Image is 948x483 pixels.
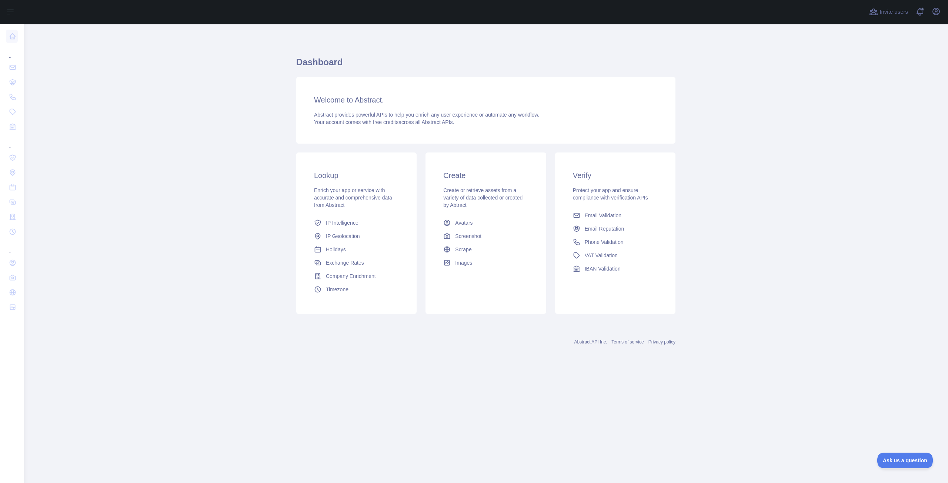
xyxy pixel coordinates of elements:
span: Enrich your app or service with accurate and comprehensive data from Abstract [314,187,392,208]
span: Scrape [455,246,471,253]
span: Email Validation [585,212,621,219]
h3: Create [443,170,528,181]
span: Holidays [326,246,346,253]
a: IBAN Validation [570,262,661,275]
a: Images [440,256,531,269]
a: Avatars [440,216,531,229]
a: Email Reputation [570,222,661,235]
a: Phone Validation [570,235,661,249]
span: Abstract provides powerful APIs to help you enrich any user experience or automate any workflow. [314,112,540,118]
a: Terms of service [611,339,644,345]
span: Phone Validation [585,238,624,246]
div: ... [6,240,18,255]
span: Create or retrieve assets from a variety of data collected or created by Abtract [443,187,523,208]
a: Abstract API Inc. [574,339,607,345]
h3: Welcome to Abstract. [314,95,658,105]
span: IP Intelligence [326,219,358,227]
a: Privacy policy [648,339,675,345]
a: Holidays [311,243,402,256]
span: free credits [373,119,398,125]
span: IBAN Validation [585,265,621,272]
span: Exchange Rates [326,259,364,266]
a: Timezone [311,283,402,296]
a: IP Intelligence [311,216,402,229]
a: Company Enrichment [311,269,402,283]
span: Email Reputation [585,225,624,232]
a: Scrape [440,243,531,256]
div: ... [6,44,18,59]
span: Timezone [326,286,348,293]
span: Company Enrichment [326,272,376,280]
span: Your account comes with across all Abstract APIs. [314,119,454,125]
h1: Dashboard [296,56,675,74]
span: VAT Validation [585,252,618,259]
a: Exchange Rates [311,256,402,269]
span: Protect your app and ensure compliance with verification APIs [573,187,648,201]
span: Avatars [455,219,473,227]
span: Screenshot [455,232,481,240]
button: Invite users [868,6,909,18]
a: VAT Validation [570,249,661,262]
span: Images [455,259,472,266]
h3: Verify [573,170,658,181]
div: ... [6,135,18,150]
iframe: Toggle Customer Support [877,453,933,468]
span: IP Geolocation [326,232,360,240]
h3: Lookup [314,170,399,181]
a: IP Geolocation [311,229,402,243]
span: Invite users [879,8,908,16]
a: Screenshot [440,229,531,243]
a: Email Validation [570,209,661,222]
